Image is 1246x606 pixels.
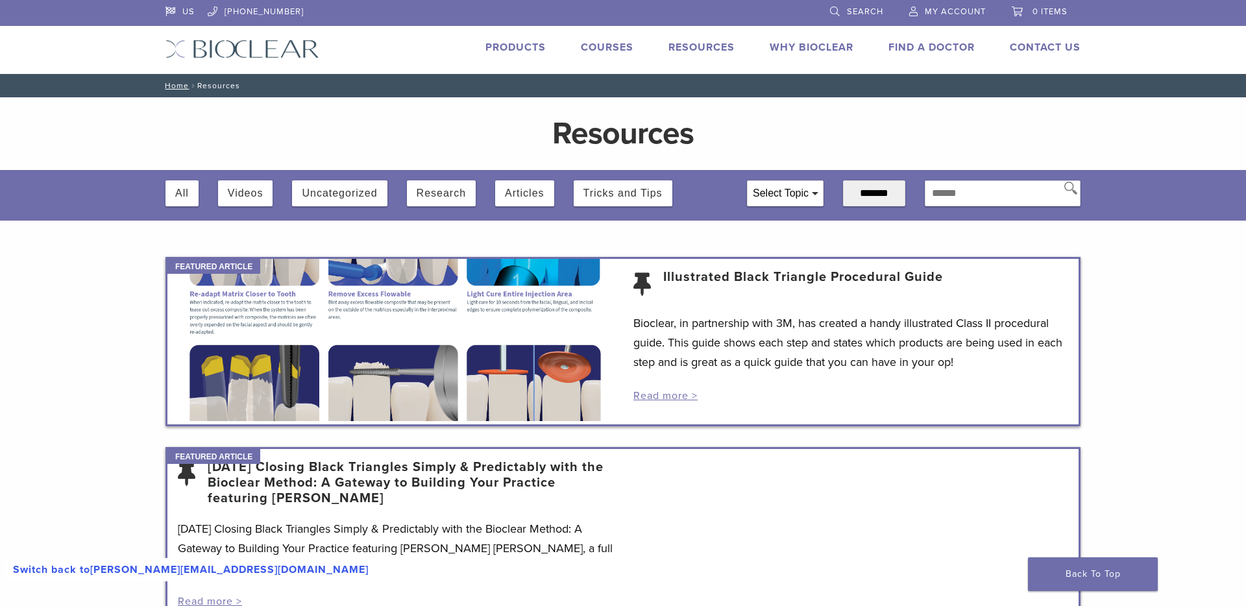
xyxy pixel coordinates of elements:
a: Read more > [633,389,698,402]
a: [DATE] Closing Black Triangles Simply & Predictably with the Bioclear Method: A Gateway to Buildi... [208,459,613,506]
button: Tricks and Tips [583,180,663,206]
span: 0 items [1032,6,1068,17]
a: Home [161,81,189,90]
a: Courses [581,41,633,54]
a: Find A Doctor [888,41,975,54]
button: Research [417,180,466,206]
button: Articles [505,180,544,206]
a: Switch back to[PERSON_NAME][EMAIL_ADDRESS][DOMAIN_NAME] [6,558,375,581]
div: Select Topic [748,181,823,206]
a: Resources [668,41,735,54]
img: Bioclear [165,40,319,58]
a: Back To Top [1028,557,1158,591]
a: Illustrated Black Triangle Procedural Guide [663,269,943,300]
a: Why Bioclear [770,41,853,54]
nav: Resources [156,74,1090,97]
button: All [175,180,189,206]
h1: Resources [321,118,925,149]
button: Videos [228,180,263,206]
p: Bioclear, in partnership with 3M, has created a handy illustrated Class II procedural guide. This... [633,313,1068,372]
span: / [189,82,197,89]
a: Products [485,41,546,54]
button: Uncategorized [302,180,377,206]
a: Contact Us [1010,41,1081,54]
span: My Account [925,6,986,17]
p: [DATE] Closing Black Triangles Simply & Predictably with the Bioclear Method: A Gateway to Buildi... [178,519,613,577]
span: Search [847,6,883,17]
